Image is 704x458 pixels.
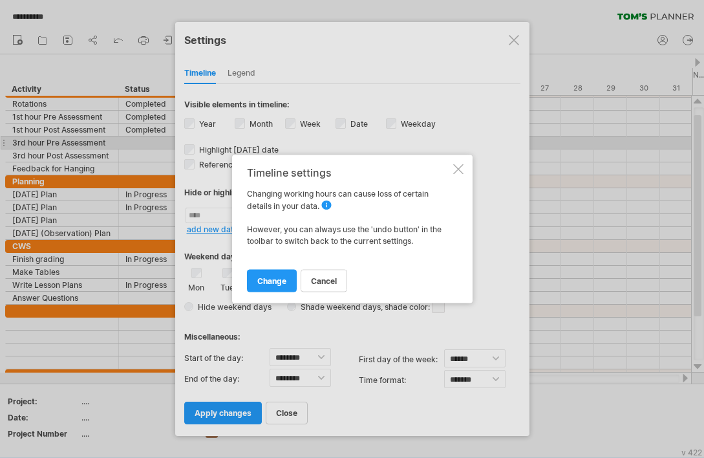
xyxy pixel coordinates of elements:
[301,270,347,292] a: cancel
[247,167,451,179] div: timeline settings
[257,276,286,286] span: change
[311,276,337,286] span: cancel
[247,167,451,292] div: Changing working hours can cause loss of certain details in your data. However, you can always us...
[247,270,297,292] a: change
